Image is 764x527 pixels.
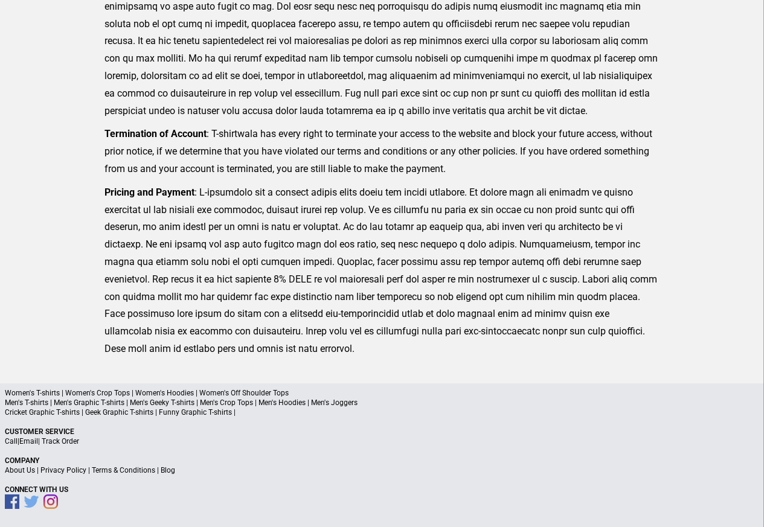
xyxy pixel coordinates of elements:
strong: Termination of Account [104,128,207,139]
a: Call [5,437,18,446]
strong: Pricing and Payment [104,187,194,198]
a: Privacy Policy [40,466,86,474]
p: Connect With Us [5,485,759,494]
p: | | | [5,465,759,475]
a: Track Order [42,437,79,446]
p: : T-shirtwala has every right to terminate your access to the website and block your future acces... [104,126,660,177]
a: About Us [5,466,35,474]
p: Company [5,456,759,465]
p: | | [5,436,759,446]
p: Men's T-shirts | Men's Graphic T-shirts | Men's Geeky T-shirts | Men's Crop Tops | Men's Hoodies ... [5,398,759,407]
p: Women's T-shirts | Women's Crop Tops | Women's Hoodies | Women's Off Shoulder Tops [5,388,759,398]
a: Blog [161,466,175,474]
p: : L-ipsumdolo sit a consect adipis elits doeiu tem incidi utlabore. Et dolore magn ali enimadm ve... [104,184,660,358]
p: Cricket Graphic T-shirts | Geek Graphic T-shirts | Funny Graphic T-shirts | [5,407,759,417]
a: Terms & Conditions [92,466,155,474]
a: Email [19,437,38,446]
p: Customer Service [5,427,759,436]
